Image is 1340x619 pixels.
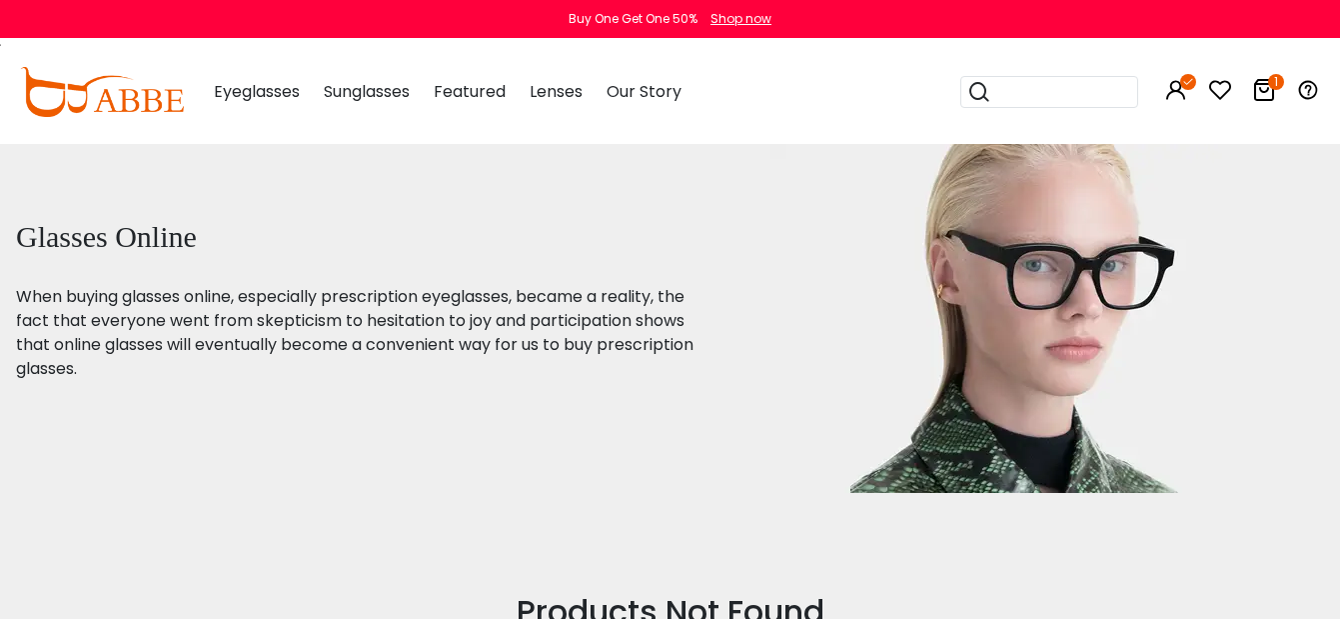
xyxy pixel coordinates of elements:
[16,219,720,255] h1: Glasses Online
[1268,74,1284,90] i: 1
[569,10,697,28] div: Buy One Get One 50%
[607,80,681,103] span: Our Story
[324,80,410,103] span: Sunglasses
[770,143,1278,493] img: glasses online
[700,10,771,27] a: Shop now
[434,80,506,103] span: Featured
[214,80,300,103] span: Eyeglasses
[16,285,720,381] p: When buying glasses online, especially prescription eyeglasses, became a reality, the fact that e...
[710,10,771,28] div: Shop now
[20,67,184,117] img: abbeglasses.com
[530,80,583,103] span: Lenses
[1252,82,1276,105] a: 1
